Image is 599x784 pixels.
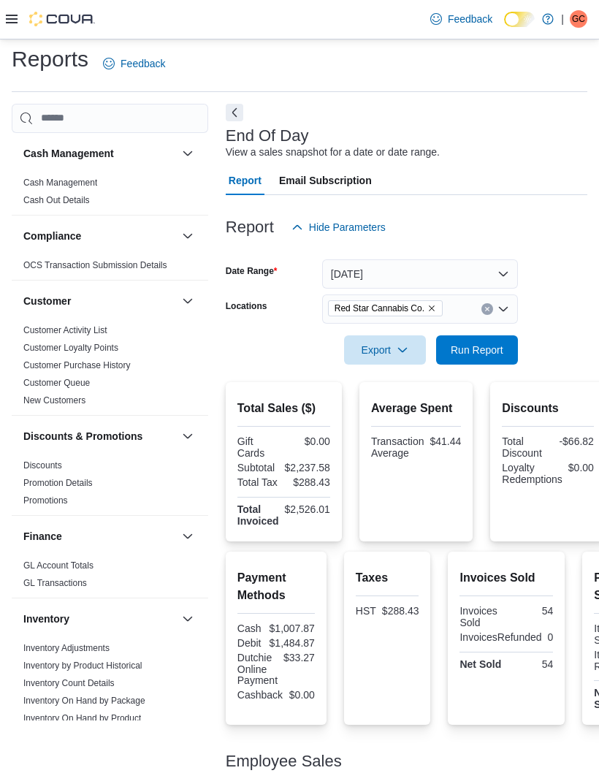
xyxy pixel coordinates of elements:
[12,321,208,415] div: Customer
[237,689,283,701] div: Cashback
[23,429,142,444] h3: Discounts & Promotions
[23,529,62,544] h3: Finance
[451,343,503,357] span: Run Report
[29,12,95,26] img: Cova
[23,294,176,308] button: Customer
[23,178,97,188] a: Cash Management
[427,304,436,313] button: Remove Red Star Cannabis Co. from selection in this group
[237,623,264,634] div: Cash
[356,605,376,617] div: HST
[23,643,110,653] a: Inventory Adjustments
[179,227,197,245] button: Compliance
[237,400,330,417] h2: Total Sales ($)
[237,569,315,604] h2: Payment Methods
[509,605,553,617] div: 54
[179,292,197,310] button: Customer
[121,56,165,71] span: Feedback
[23,429,176,444] button: Discounts & Promotions
[459,569,553,587] h2: Invoices Sold
[179,528,197,545] button: Finance
[97,49,171,78] a: Feedback
[23,612,176,626] button: Inventory
[548,631,554,643] div: 0
[23,360,131,370] a: Customer Purchase History
[237,476,281,488] div: Total Tax
[23,612,69,626] h3: Inventory
[237,652,278,687] div: Dutchie Online Payment
[286,435,330,447] div: $0.00
[23,460,62,471] a: Discounts
[430,435,462,447] div: $41.44
[23,578,87,588] a: GL Transactions
[23,678,115,688] a: Inventory Count Details
[23,395,85,406] a: New Customers
[504,27,505,28] span: Dark Mode
[226,145,440,160] div: View a sales snapshot for a date or date range.
[226,300,267,312] label: Locations
[436,335,518,365] button: Run Report
[229,166,262,195] span: Report
[23,294,71,308] h3: Customer
[459,605,503,628] div: Invoices Sold
[497,303,509,315] button: Open list of options
[23,560,94,571] a: GL Account Totals
[23,661,142,671] a: Inventory by Product Historical
[459,631,541,643] div: InvoicesRefunded
[226,218,274,236] h3: Report
[424,4,498,34] a: Feedback
[270,623,315,634] div: $1,007.87
[570,10,587,28] div: Gianfranco Catalano
[23,378,90,388] a: Customer Queue
[179,145,197,162] button: Cash Management
[344,335,426,365] button: Export
[23,195,90,205] a: Cash Out Details
[226,753,342,770] h3: Employee Sales
[179,610,197,628] button: Inventory
[12,256,208,280] div: Compliance
[481,303,493,315] button: Clear input
[322,259,518,289] button: [DATE]
[371,400,461,417] h2: Average Spent
[23,229,81,243] h3: Compliance
[237,462,279,473] div: Subtotal
[448,12,492,26] span: Feedback
[285,503,330,515] div: $2,526.01
[328,300,443,316] span: Red Star Cannabis Co.
[237,435,281,459] div: Gift Cards
[502,400,594,417] h2: Discounts
[561,10,564,28] p: |
[23,696,145,706] a: Inventory On Hand by Package
[226,127,309,145] h3: End Of Day
[12,457,208,515] div: Discounts & Promotions
[283,652,315,663] div: $33.27
[572,10,585,28] span: GC
[335,301,424,316] span: Red Star Cannabis Co.
[285,462,330,473] div: $2,237.58
[237,637,264,649] div: Debit
[309,220,386,235] span: Hide Parameters
[286,213,392,242] button: Hide Parameters
[286,476,330,488] div: $288.43
[23,146,114,161] h3: Cash Management
[551,435,594,447] div: -$66.82
[23,713,141,723] a: Inventory On Hand by Product
[237,503,279,527] strong: Total Invoiced
[502,462,562,485] div: Loyalty Redemptions
[226,104,243,121] button: Next
[23,495,68,506] a: Promotions
[356,569,419,587] h2: Taxes
[23,343,118,353] a: Customer Loyalty Points
[353,335,417,365] span: Export
[502,435,545,459] div: Total Discount
[459,658,501,670] strong: Net Sold
[371,435,424,459] div: Transaction Average
[23,325,107,335] a: Customer Activity List
[23,260,167,270] a: OCS Transaction Submission Details
[226,265,278,277] label: Date Range
[179,427,197,445] button: Discounts & Promotions
[12,557,208,598] div: Finance
[23,478,93,488] a: Promotion Details
[23,229,176,243] button: Compliance
[23,146,176,161] button: Cash Management
[270,637,315,649] div: $1,484.87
